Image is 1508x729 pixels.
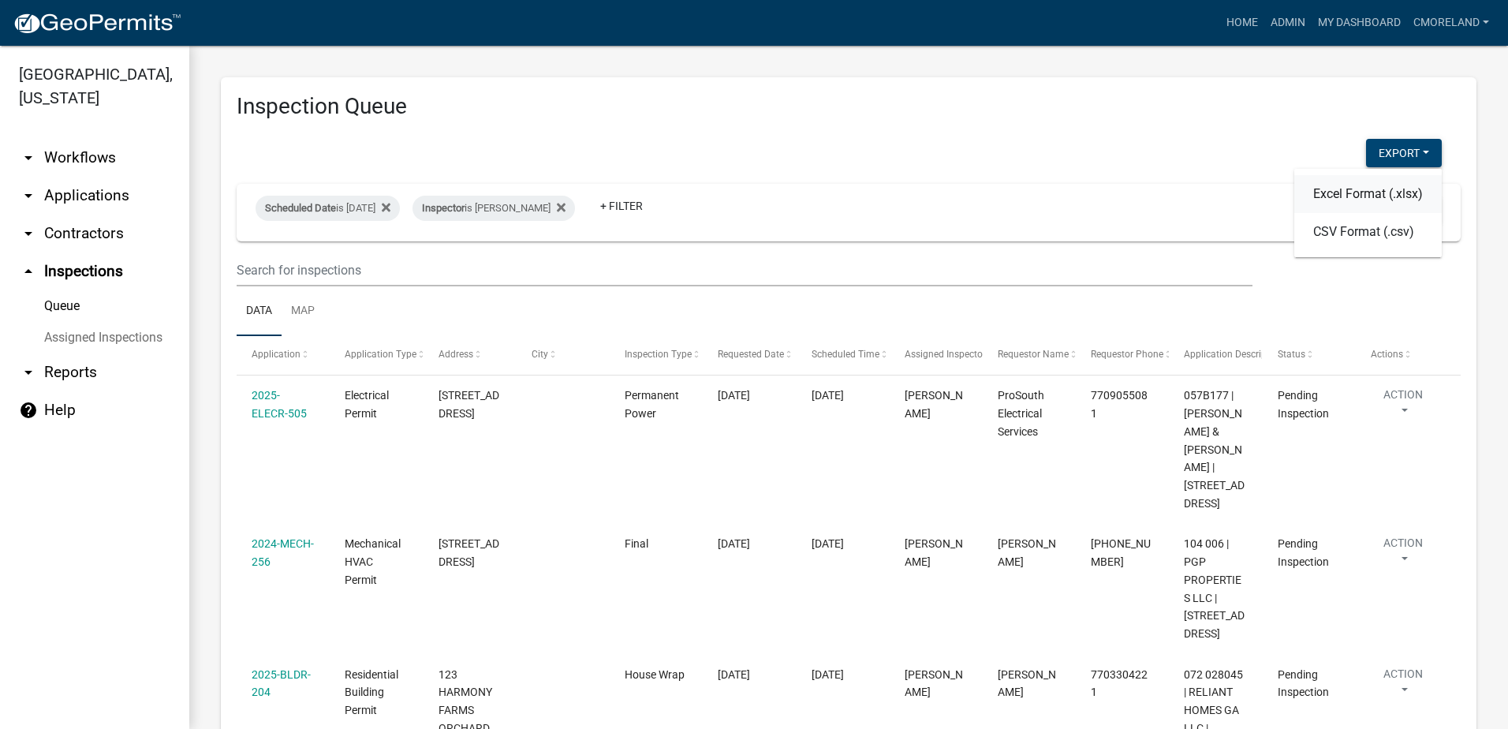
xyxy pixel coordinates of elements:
span: Michele Rivera [905,668,963,699]
button: Action [1371,535,1435,574]
span: 104 006 | PGP PROPERTIES LLC | 254 Loch way [1184,537,1245,640]
span: 7703304221 [1091,668,1148,699]
span: Michele Rivera [905,537,963,568]
a: Map [282,286,324,337]
span: Application Type [345,349,416,360]
span: Michele Rivera [905,389,963,420]
datatable-header-cell: Actions [1356,336,1449,374]
span: Pending Inspection [1278,537,1329,568]
span: House Wrap [625,668,685,681]
div: is [PERSON_NAME] [412,196,575,221]
span: Actions [1371,349,1403,360]
span: 704-915-8875 [1091,537,1151,568]
span: Jackson ford [998,668,1056,699]
span: 09/22/2025 [718,389,750,402]
button: Export [1366,139,1442,167]
span: Mechanical HVAC Permit [345,537,401,586]
div: [DATE] [812,387,875,405]
span: Final [625,537,648,550]
i: arrow_drop_up [19,262,38,281]
datatable-header-cell: Requestor Phone [1076,336,1169,374]
span: Yevette [998,537,1056,568]
span: 7709055081 [1091,389,1148,420]
datatable-header-cell: Requested Date [703,336,796,374]
datatable-header-cell: Application [237,336,330,374]
datatable-header-cell: Scheduled Time [796,336,889,374]
button: Action [1371,387,1435,426]
span: Assigned Inspector [905,349,986,360]
div: [DATE] [812,535,875,553]
datatable-header-cell: Address [423,336,516,374]
span: ProSouth Electrical Services [998,389,1044,438]
datatable-header-cell: Status [1262,336,1355,374]
span: Application Description [1184,349,1283,360]
i: arrow_drop_down [19,224,38,243]
span: Scheduled Date [265,202,336,214]
div: [DATE] [812,666,875,684]
span: Status [1278,349,1305,360]
span: Residential Building Permit [345,668,398,717]
span: 057B177 | CRAVER HASCO & KATHRYN | 105 W BEAR CREEK RD [1184,389,1245,510]
datatable-header-cell: Requestor Name [983,336,1076,374]
span: Pending Inspection [1278,389,1329,420]
datatable-header-cell: City [517,336,610,374]
i: arrow_drop_down [19,363,38,382]
span: City [532,349,548,360]
span: 105 W BEAR CREEK RD [439,389,499,420]
span: Inspector [422,202,465,214]
span: 09/19/2025 [718,537,750,550]
datatable-header-cell: Inspection Type [610,336,703,374]
i: help [19,401,38,420]
span: Address [439,349,473,360]
a: + Filter [588,192,655,220]
a: 2025-ELECR-505 [252,389,307,420]
input: Search for inspections [237,254,1252,286]
datatable-header-cell: Application Description [1169,336,1262,374]
button: Action [1371,666,1435,705]
i: arrow_drop_down [19,186,38,205]
a: My Dashboard [1312,8,1407,38]
span: Requestor Name [998,349,1069,360]
span: Pending Inspection [1278,668,1329,699]
a: Data [237,286,282,337]
datatable-header-cell: Assigned Inspector [890,336,983,374]
a: Admin [1264,8,1312,38]
span: Scheduled Time [812,349,879,360]
span: Requested Date [718,349,784,360]
button: Excel Format (.xlsx) [1294,175,1442,213]
a: cmoreland [1407,8,1495,38]
span: Inspection Type [625,349,692,360]
a: 2024-MECH-256 [252,537,314,568]
a: 2025-BLDR-204 [252,668,311,699]
span: 254 LOCH WAY [439,537,499,568]
h3: Inspection Queue [237,93,1461,120]
div: Action [1294,169,1442,257]
span: Permanent Power [625,389,679,420]
button: CSV Format (.csv) [1294,213,1442,251]
span: Application [252,349,300,360]
span: Requestor Phone [1091,349,1163,360]
div: is [DATE] [256,196,400,221]
i: arrow_drop_down [19,148,38,167]
a: Home [1220,8,1264,38]
span: Electrical Permit [345,389,389,420]
datatable-header-cell: Application Type [330,336,423,374]
span: 09/22/2025 [718,668,750,681]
